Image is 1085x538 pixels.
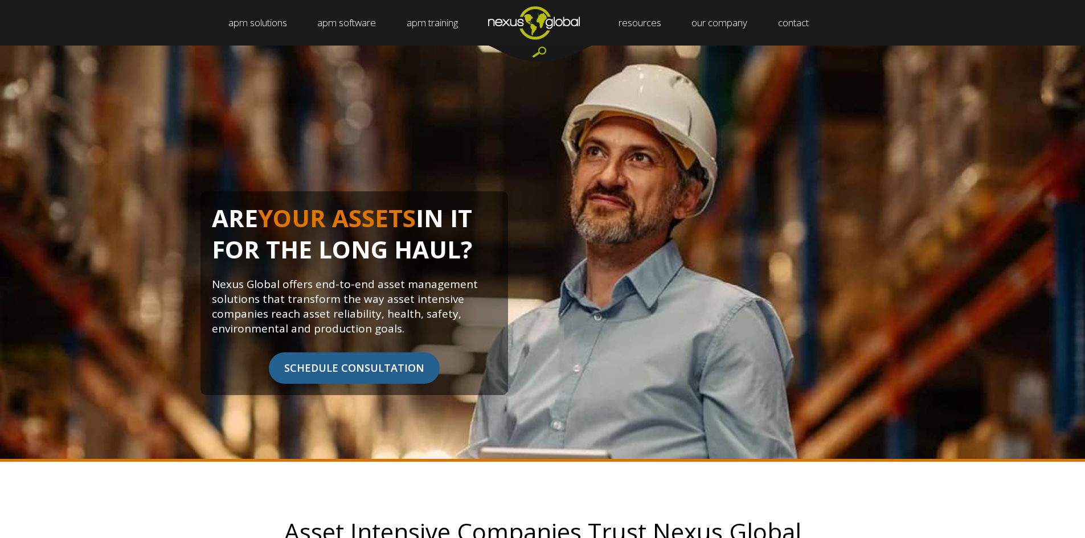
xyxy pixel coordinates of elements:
h1: ARE IN IT FOR THE LONG HAUL? [212,203,497,277]
p: Nexus Global offers end-to-end asset management solutions that transform the way asset intensive ... [212,277,497,336]
span: YOUR ASSETS [258,202,416,234]
span: SCHEDULE CONSULTATION [269,352,440,384]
